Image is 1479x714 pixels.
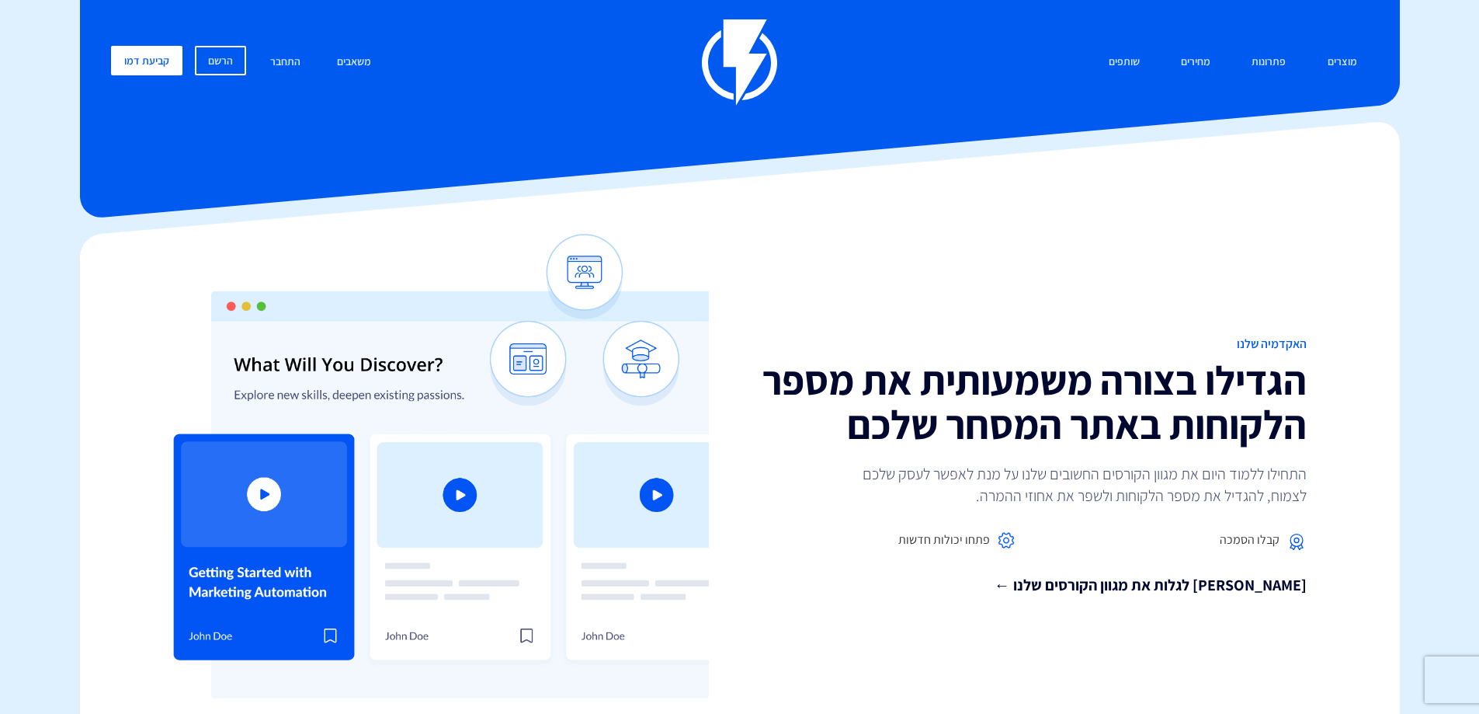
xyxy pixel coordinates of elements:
[1240,46,1297,79] a: פתרונות
[259,46,312,79] a: התחבר
[752,358,1307,447] h2: הגדילו בצורה משמעותית את מספר הלקוחות באתר המסחר שלכם
[752,337,1307,351] h1: האקדמיה שלנו
[1169,46,1222,79] a: מחירים
[325,46,383,79] a: משאבים
[898,531,990,549] span: פתחו יכולות חדשות
[752,574,1307,597] a: [PERSON_NAME] לגלות את מגוון הקורסים שלנו ←
[1220,531,1279,549] span: קבלו הסמכה
[111,46,182,75] a: קביעת דמו
[1316,46,1369,79] a: מוצרים
[195,46,246,75] a: הרשם
[841,463,1307,507] p: התחילו ללמוד היום את מגוון הקורסים החשובים שלנו על מנת לאפשר לעסק שלכם לצמוח, להגדיל את מספר הלקו...
[1097,46,1151,79] a: שותפים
